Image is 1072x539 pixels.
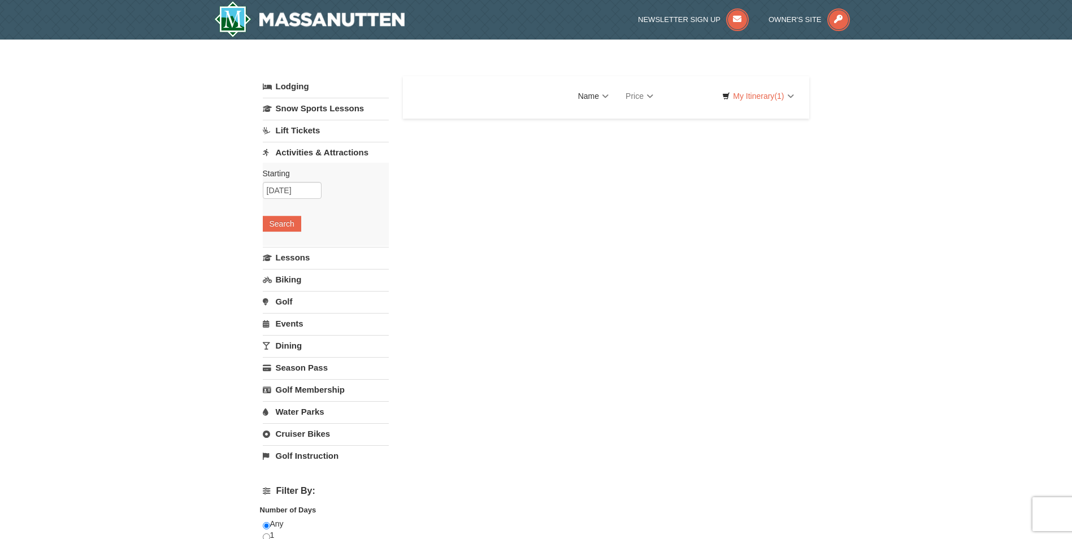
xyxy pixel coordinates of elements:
h4: Filter By: [263,486,389,496]
a: Dining [263,335,389,356]
strong: Number of Days [260,506,316,514]
a: Owner's Site [769,15,850,24]
a: Snow Sports Lessons [263,98,389,119]
img: Massanutten Resort Logo [214,1,405,37]
a: Massanutten Resort [214,1,405,37]
span: Newsletter Sign Up [638,15,721,24]
a: My Itinerary(1) [715,88,801,105]
a: Golf Membership [263,379,389,400]
a: Name [570,85,617,107]
a: Newsletter Sign Up [638,15,749,24]
a: Lodging [263,76,389,97]
a: Events [263,313,389,334]
a: Price [617,85,662,107]
a: Activities & Attractions [263,142,389,163]
a: Cruiser Bikes [263,423,389,444]
span: Owner's Site [769,15,822,24]
a: Golf [263,291,389,312]
a: Biking [263,269,389,290]
a: Golf Instruction [263,445,389,466]
span: (1) [774,92,784,101]
a: Lessons [263,247,389,268]
a: Lift Tickets [263,120,389,141]
label: Starting [263,168,380,179]
a: Water Parks [263,401,389,422]
button: Search [263,216,301,232]
a: Season Pass [263,357,389,378]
